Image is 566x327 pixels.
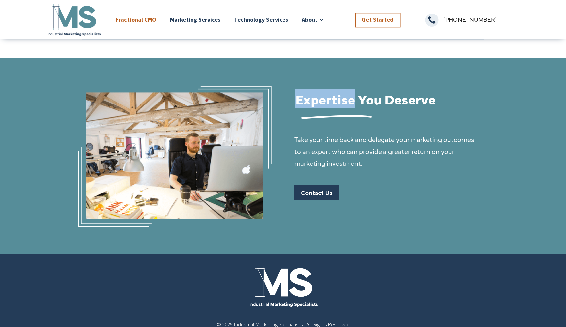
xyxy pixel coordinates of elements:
[234,2,288,37] a: Technology Services
[294,185,339,200] a: Contact Us
[246,264,320,308] img: IMS Logo white
[78,86,272,227] img: about us cTA
[170,2,220,37] a: Marketing Services
[425,14,438,27] span: 
[295,92,469,109] h2: Expertise You Deserve
[443,14,520,25] p: [PHONE_NUMBER]
[302,2,324,37] a: About
[116,2,156,37] a: Fractional CMO
[294,109,374,126] img: Underline white
[294,134,478,169] p: Take your time back and delegate your marketing outcomes to an expert who can provide a greater r...
[355,13,400,27] a: Get Started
